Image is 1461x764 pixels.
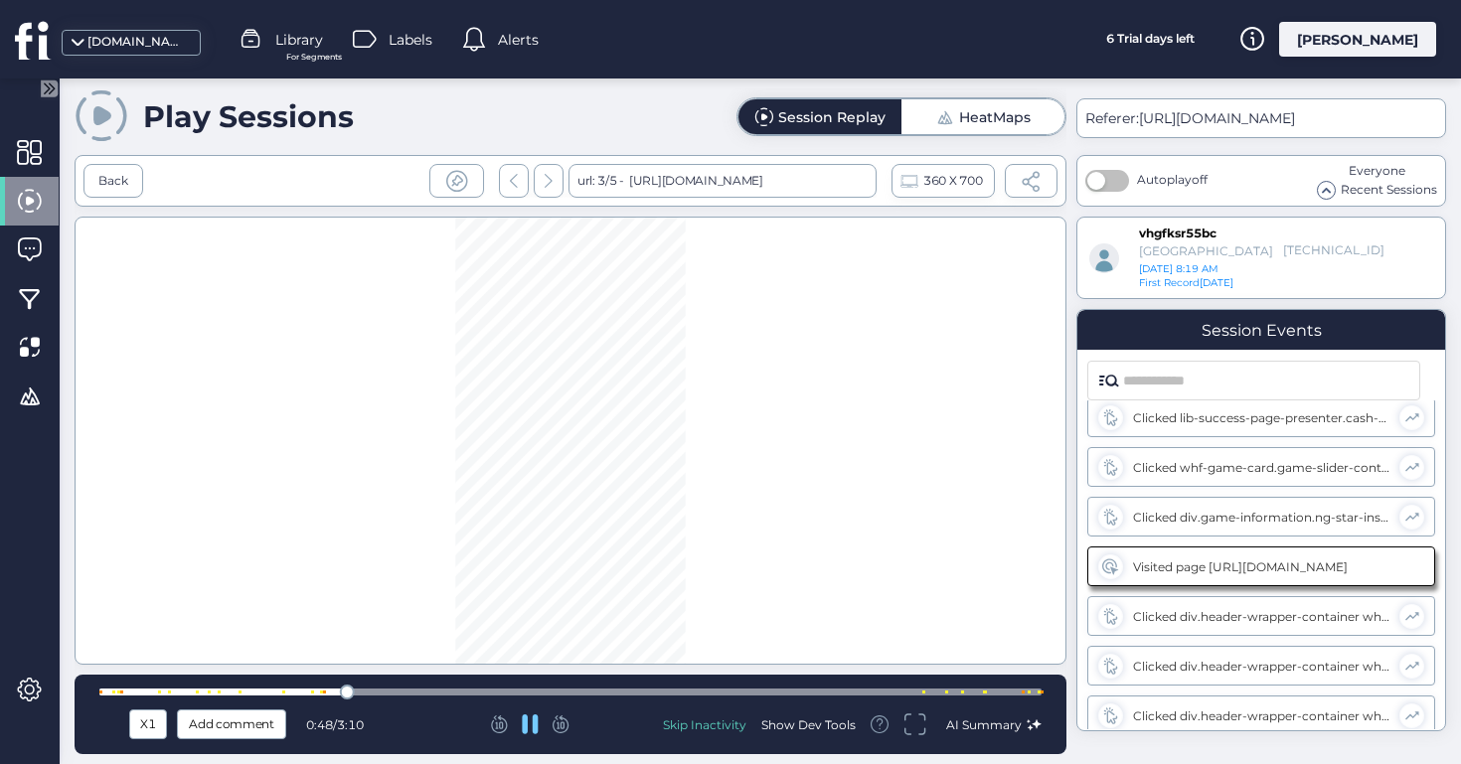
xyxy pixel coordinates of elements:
[1139,243,1273,258] div: [GEOGRAPHIC_DATA]
[389,29,432,51] span: Labels
[1133,708,1389,723] div: Clicked div.header-wrapper-container whf-play-header-wrapper.ng-tns-c536134386-0.ng-star-inserted...
[778,110,886,124] div: Session Replay
[1133,609,1389,624] div: Clicked div.header-wrapper-container whf-play-header-wrapper.ng-tns-c536134386-0.ng-star-inserted...
[337,717,364,732] span: 3:10
[568,164,877,198] div: url: 3/5 -
[306,717,333,732] span: 0:48
[498,29,539,51] span: Alerts
[959,110,1031,124] div: HeatMaps
[761,716,856,733] div: Show Dev Tools
[275,29,323,51] span: Library
[1139,276,1200,289] span: First Record
[87,33,187,52] div: [DOMAIN_NAME]
[1133,460,1389,475] div: Clicked whf-game-card.game-slider-container__element-game-card.ng-star-inserted div.game-card div...
[1075,22,1224,57] div: 6 Trial days left
[1139,226,1236,242] div: vhgfksr55bc
[1133,659,1389,674] div: Clicked div.header-wrapper-container whf-play-header-wrapper.ng-tns-c536134386-0.ng-star-inserted...
[1283,242,1362,259] div: [TECHNICAL_ID]
[1317,162,1437,181] div: Everyone
[1085,109,1139,127] span: Referer:
[663,716,746,733] div: Skip Inactivity
[1341,181,1437,200] span: Recent Sessions
[1133,559,1391,574] div: Visited page [URL][DOMAIN_NAME]
[1133,510,1389,525] div: Clicked div.game-information.ng-star-inserted div.game-information__body div.game-information__ac...
[1139,262,1296,276] div: [DATE] 8:19 AM
[946,717,1022,732] span: AI Summary
[1133,410,1389,425] div: Clicked lib-success-page-presenter.cash-success-page-presenter [PERSON_NAME].card.bg-secondary.sh...
[1137,172,1208,187] span: Autoplay
[1279,22,1436,57] div: [PERSON_NAME]
[1202,321,1322,340] div: Session Events
[143,98,354,135] div: Play Sessions
[624,164,763,198] div: [URL][DOMAIN_NAME]
[1139,109,1295,127] span: [URL][DOMAIN_NAME]
[1192,172,1208,187] span: off
[189,713,274,735] span: Add comment
[923,170,982,192] span: 360 X 700
[306,717,376,732] div: /
[1139,276,1246,290] div: [DATE]
[98,172,128,191] div: Back
[134,713,162,735] div: X1
[286,51,342,64] span: For Segments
